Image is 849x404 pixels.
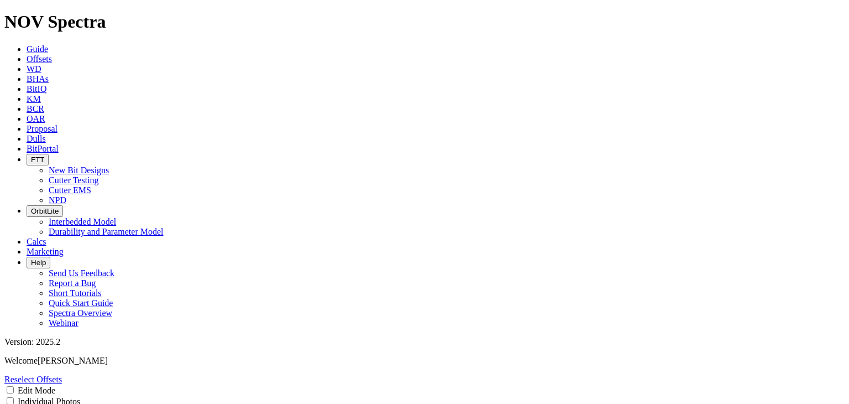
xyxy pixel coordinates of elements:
a: BCR [27,104,44,113]
a: Guide [27,44,48,54]
a: Marketing [27,247,64,256]
a: Cutter Testing [49,175,99,185]
a: Send Us Feedback [49,268,114,278]
h1: NOV Spectra [4,12,845,32]
button: Help [27,257,50,268]
a: NPD [49,195,66,205]
button: FTT [27,154,49,165]
p: Welcome [4,356,845,366]
button: OrbitLite [27,205,63,217]
a: Short Tutorials [49,288,102,298]
a: Quick Start Guide [49,298,113,308]
a: BHAs [27,74,49,84]
a: WD [27,64,41,74]
a: Cutter EMS [49,185,91,195]
span: Help [31,258,46,267]
a: BitIQ [27,84,46,94]
span: [PERSON_NAME] [38,356,108,365]
a: Webinar [49,318,78,328]
a: Reselect Offsets [4,375,62,384]
a: Calcs [27,237,46,246]
a: New Bit Designs [49,165,109,175]
a: KM [27,94,41,103]
a: Dulls [27,134,46,143]
a: Proposal [27,124,57,133]
a: Durability and Parameter Model [49,227,164,236]
div: Version: 2025.2 [4,337,845,347]
span: OrbitLite [31,207,59,215]
a: BitPortal [27,144,59,153]
a: Spectra Overview [49,308,112,318]
span: FTT [31,156,44,164]
a: Interbedded Model [49,217,116,226]
a: Offsets [27,54,52,64]
a: Report a Bug [49,278,96,288]
label: Edit Mode [18,386,55,395]
a: OAR [27,114,45,123]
